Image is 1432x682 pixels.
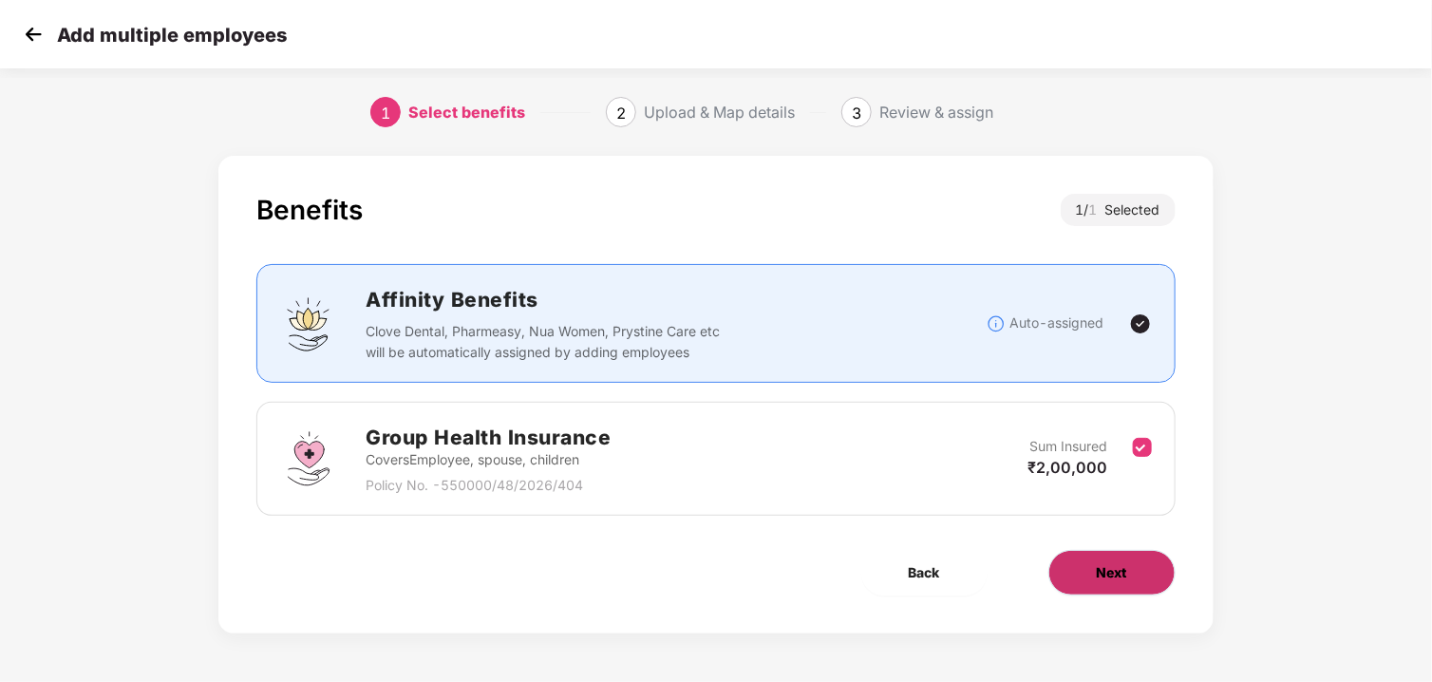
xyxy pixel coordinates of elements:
[366,321,738,363] p: Clove Dental, Pharmeasy, Nua Women, Prystine Care etc will be automatically assigned by adding em...
[987,314,1006,333] img: svg+xml;base64,PHN2ZyBpZD0iSW5mb18tXzMyeDMyIiBkYXRhLW5hbWU9IkluZm8gLSAzMngzMiIgeG1sbnM9Imh0dHA6Ly...
[1010,313,1104,333] p: Auto-assigned
[280,430,337,487] img: svg+xml;base64,PHN2ZyBpZD0iR3JvdXBfSGVhbHRoX0luc3VyYW5jZSIgZGF0YS1uYW1lPSJHcm91cCBIZWFsdGggSW5zdX...
[280,295,337,352] img: svg+xml;base64,PHN2ZyBpZD0iQWZmaW5pdHlfQmVuZWZpdHMiIGRhdGEtbmFtZT0iQWZmaW5pdHkgQmVuZWZpdHMiIHhtbG...
[381,104,390,123] span: 1
[366,284,986,315] h2: Affinity Benefits
[879,97,993,127] div: Review & assign
[616,104,626,123] span: 2
[644,97,795,127] div: Upload & Map details
[366,475,611,496] p: Policy No. - 550000/48/2026/404
[256,194,363,226] div: Benefits
[57,24,287,47] p: Add multiple employees
[408,97,525,127] div: Select benefits
[1028,458,1108,477] span: ₹2,00,000
[1048,550,1176,596] button: Next
[19,20,47,48] img: svg+xml;base64,PHN2ZyB4bWxucz0iaHR0cDovL3d3dy53My5vcmcvMjAwMC9zdmciIHdpZHRoPSIzMCIgaGVpZ2h0PSIzMC...
[1061,194,1176,226] div: 1 / Selected
[1089,201,1105,218] span: 1
[1097,562,1127,583] span: Next
[366,422,611,453] h2: Group Health Insurance
[861,550,988,596] button: Back
[909,562,940,583] span: Back
[852,104,861,123] span: 3
[366,449,611,470] p: Covers Employee, spouse, children
[1129,313,1152,335] img: svg+xml;base64,PHN2ZyBpZD0iVGljay0yNHgyNCIgeG1sbnM9Imh0dHA6Ly93d3cudzMub3JnLzIwMDAvc3ZnIiB3aWR0aD...
[1030,436,1108,457] p: Sum Insured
